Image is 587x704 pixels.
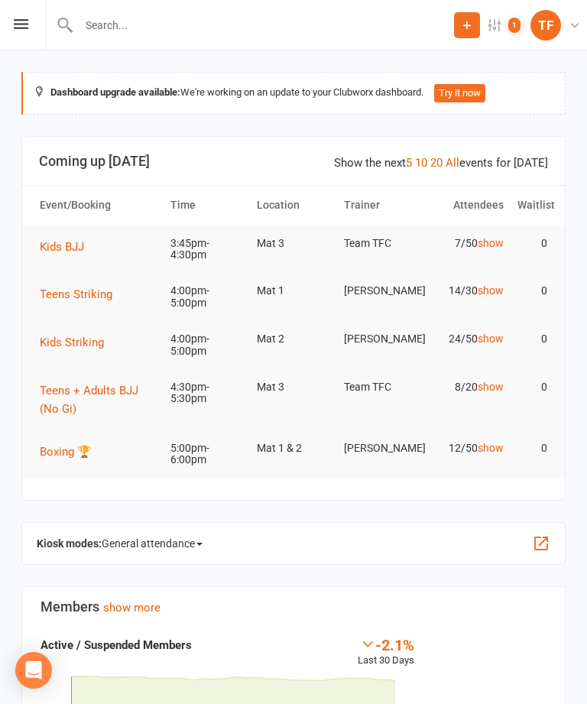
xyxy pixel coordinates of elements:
[423,369,511,405] td: 8/20
[40,285,123,303] button: Teens Striking
[337,273,424,309] td: [PERSON_NAME]
[250,186,337,225] th: Location
[530,10,561,41] div: TF
[337,321,424,357] td: [PERSON_NAME]
[164,321,251,369] td: 4:00pm-5:00pm
[164,430,251,479] td: 5:00pm-6:00pm
[406,156,412,170] a: 5
[478,284,504,297] a: show
[40,333,115,352] button: Kids Striking
[250,321,337,357] td: Mat 2
[415,156,427,170] a: 10
[40,240,84,254] span: Kids BJJ
[337,430,424,466] td: [PERSON_NAME]
[423,273,511,309] td: 14/30
[434,84,485,102] button: Try it now
[511,225,554,261] td: 0
[40,381,157,418] button: Teens + Adults BJJ (No Gi)
[37,537,102,550] strong: Kiosk modes:
[478,381,504,393] a: show
[423,186,511,225] th: Attendees
[21,72,566,115] div: We're working on an update to your Clubworx dashboard.
[40,287,112,301] span: Teens Striking
[40,443,102,461] button: Boxing 🏆
[250,369,337,405] td: Mat 3
[511,186,554,225] th: Waitlist
[250,273,337,309] td: Mat 1
[39,154,548,169] h3: Coming up [DATE]
[478,237,504,249] a: show
[511,369,554,405] td: 0
[478,333,504,345] a: show
[40,445,92,459] span: Boxing 🏆
[15,652,52,689] div: Open Intercom Messenger
[250,225,337,261] td: Mat 3
[164,273,251,321] td: 4:00pm-5:00pm
[33,186,164,225] th: Event/Booking
[102,531,203,556] span: General attendance
[50,86,180,98] strong: Dashboard upgrade available:
[423,430,511,466] td: 12/50
[164,369,251,417] td: 4:30pm-5:30pm
[40,336,104,349] span: Kids Striking
[337,369,424,405] td: Team TFC
[74,15,454,36] input: Search...
[358,636,414,669] div: Last 30 Days
[358,636,414,653] div: -2.1%
[164,225,251,274] td: 3:45pm-4:30pm
[337,186,424,225] th: Trainer
[103,601,161,615] a: show more
[511,321,554,357] td: 0
[511,273,554,309] td: 0
[250,430,337,466] td: Mat 1 & 2
[508,18,521,33] span: 1
[40,238,95,256] button: Kids BJJ
[40,384,138,416] span: Teens + Adults BJJ (No Gi)
[423,321,511,357] td: 24/50
[478,442,504,454] a: show
[511,430,554,466] td: 0
[334,154,548,172] div: Show the next events for [DATE]
[41,638,192,652] strong: Active / Suspended Members
[337,225,424,261] td: Team TFC
[430,156,443,170] a: 20
[164,186,251,225] th: Time
[423,225,511,261] td: 7/50
[446,156,459,170] a: All
[41,599,546,615] h3: Members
